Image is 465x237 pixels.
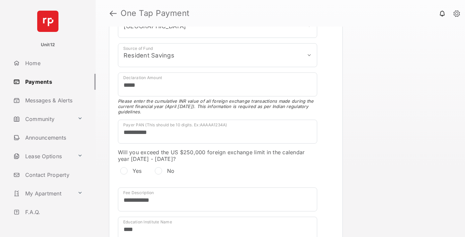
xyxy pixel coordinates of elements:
[11,204,96,220] a: F.A.Q.
[118,149,317,162] label: Will you exceed the US $250,000 foreign exchange limit in the calendar year [DATE] - [DATE]?
[11,185,75,201] a: My Apartment
[11,111,75,127] a: Community
[118,98,317,114] span: Please enter the cumulative INR value of all foreign exchange transactions made during the curren...
[37,11,58,32] img: svg+xml;base64,PHN2ZyB4bWxucz0iaHR0cDovL3d3dy53My5vcmcvMjAwMC9zdmciIHdpZHRoPSI2NCIgaGVpZ2h0PSI2NC...
[121,9,190,17] strong: One Tap Payment
[11,92,96,108] a: Messages & Alerts
[41,42,55,48] p: Unit12
[167,168,175,174] label: No
[11,55,96,71] a: Home
[133,168,142,174] label: Yes
[11,167,96,183] a: Contact Property
[11,74,96,90] a: Payments
[11,148,75,164] a: Lease Options
[11,130,96,146] a: Announcements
